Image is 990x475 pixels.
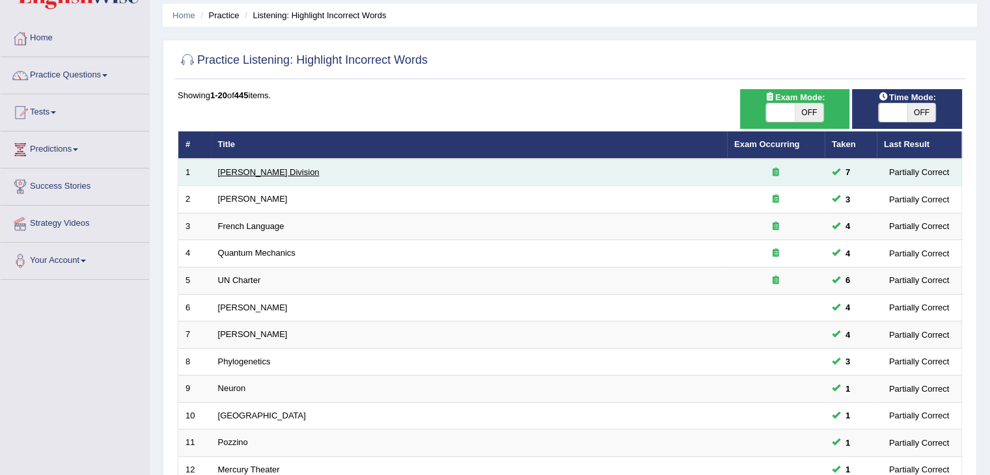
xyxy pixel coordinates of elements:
[172,10,195,20] a: Home
[873,90,941,104] span: Time Mode:
[178,267,211,295] td: 5
[178,186,211,213] td: 2
[840,355,855,368] span: You can still take this question
[825,131,877,159] th: Taken
[877,131,962,159] th: Last Result
[178,213,211,240] td: 3
[218,167,320,177] a: [PERSON_NAME] Division
[178,240,211,267] td: 4
[218,357,271,366] a: Phylogenetics
[884,193,954,206] div: Partially Correct
[178,375,211,403] td: 9
[884,301,954,314] div: Partially Correct
[218,411,306,420] a: [GEOGRAPHIC_DATA]
[178,131,211,159] th: #
[211,131,727,159] th: Title
[734,247,818,260] div: Exam occurring question
[178,294,211,321] td: 6
[840,247,855,260] span: You can still take this question
[178,159,211,186] td: 1
[840,436,855,450] span: You can still take this question
[884,219,954,233] div: Partially Correct
[840,301,855,314] span: You can still take this question
[884,382,954,396] div: Partially Correct
[178,348,211,375] td: 8
[840,409,855,422] span: You can still take this question
[1,206,149,238] a: Strategy Videos
[178,89,962,102] div: Showing of items.
[760,90,830,104] span: Exam Mode:
[840,165,855,179] span: You can still take this question
[734,139,799,149] a: Exam Occurring
[218,248,296,258] a: Quantum Mechanics
[795,103,823,122] span: OFF
[840,382,855,396] span: You can still take this question
[884,273,954,287] div: Partially Correct
[218,383,246,393] a: Neuron
[734,275,818,287] div: Exam occurring question
[734,167,818,179] div: Exam occurring question
[218,221,284,231] a: French Language
[178,51,428,70] h2: Practice Listening: Highlight Incorrect Words
[1,169,149,201] a: Success Stories
[234,90,249,100] b: 445
[884,247,954,260] div: Partially Correct
[840,328,855,342] span: You can still take this question
[178,429,211,457] td: 11
[1,131,149,164] a: Predictions
[178,402,211,429] td: 10
[884,328,954,342] div: Partially Correct
[740,89,850,129] div: Show exams occurring in exams
[218,329,288,339] a: [PERSON_NAME]
[218,465,280,474] a: Mercury Theater
[1,243,149,275] a: Your Account
[1,20,149,53] a: Home
[840,219,855,233] span: You can still take this question
[197,9,239,21] li: Practice
[1,94,149,127] a: Tests
[884,409,954,422] div: Partially Correct
[218,303,288,312] a: [PERSON_NAME]
[241,9,386,21] li: Listening: Highlight Incorrect Words
[907,103,936,122] span: OFF
[884,165,954,179] div: Partially Correct
[218,275,261,285] a: UN Charter
[218,194,288,204] a: [PERSON_NAME]
[178,321,211,349] td: 7
[884,436,954,450] div: Partially Correct
[734,221,818,233] div: Exam occurring question
[210,90,227,100] b: 1-20
[840,193,855,206] span: You can still take this question
[840,273,855,287] span: You can still take this question
[218,437,248,447] a: Pozzino
[734,193,818,206] div: Exam occurring question
[1,57,149,90] a: Practice Questions
[884,355,954,368] div: Partially Correct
